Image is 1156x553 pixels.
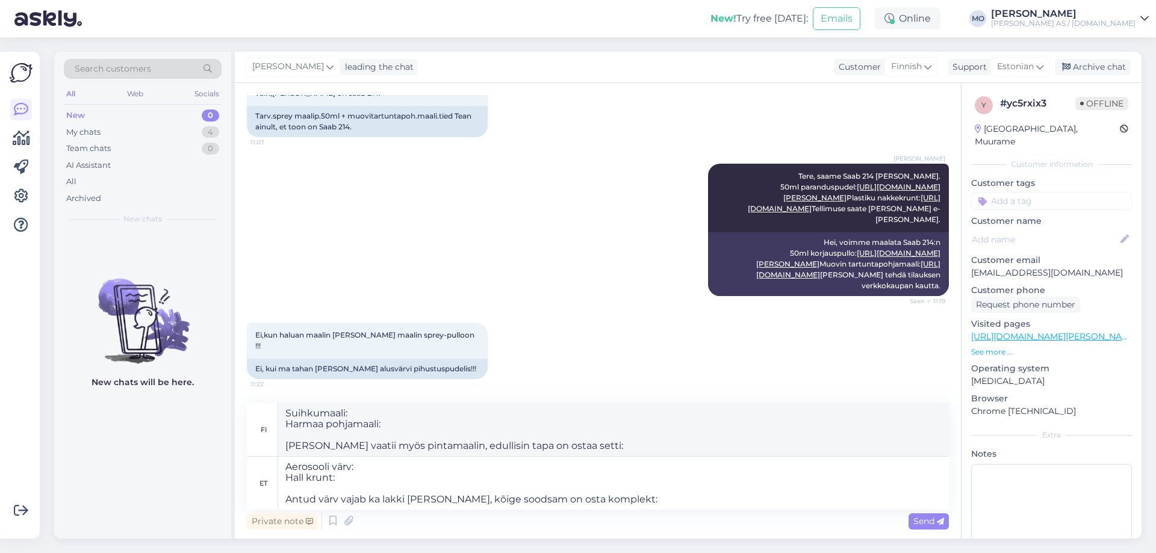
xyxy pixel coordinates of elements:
div: [GEOGRAPHIC_DATA], Muurame [975,123,1120,148]
div: Socials [192,86,222,102]
div: New [66,110,85,122]
span: Finnish [891,60,922,73]
p: Operating system [971,362,1132,375]
span: y [981,100,986,110]
input: Add a tag [971,192,1132,210]
div: Web [125,86,146,102]
p: Customer email [971,254,1132,267]
span: 11:07 [250,138,296,147]
div: Online [875,8,940,29]
p: [EMAIL_ADDRESS][DOMAIN_NAME] [971,267,1132,279]
p: New chats will be here. [92,376,194,389]
p: Customer phone [971,284,1132,297]
div: Archived [66,193,101,205]
button: Emails [813,7,860,30]
div: 4 [202,126,219,138]
div: Support [948,61,987,73]
div: Customer [834,61,881,73]
div: Archive chat [1055,59,1131,75]
p: Chrome [TECHNICAL_ID] [971,405,1132,418]
div: Private note [247,513,318,530]
img: No chats [54,257,231,365]
a: [URL][DOMAIN_NAME][PERSON_NAME] [783,182,940,202]
div: AI Assistant [66,159,111,171]
span: Search customers [75,63,151,75]
div: Extra [971,430,1132,440]
div: [PERSON_NAME] AS / [DOMAIN_NAME] [991,19,1136,28]
div: Try free [DATE]: [710,11,808,26]
img: Askly Logo [10,61,33,84]
div: 0 [202,110,219,122]
span: Offline [1075,97,1128,110]
p: Notes [971,448,1132,460]
p: See more ... [971,347,1132,357]
a: [URL][DOMAIN_NAME][PERSON_NAME] [971,331,1137,342]
div: [PERSON_NAME] [991,9,1136,19]
p: Browser [971,392,1132,405]
span: [PERSON_NAME] [893,154,945,163]
span: Estonian [997,60,1034,73]
div: et [259,473,267,493]
input: Add name [972,233,1118,246]
span: Send [913,516,944,527]
div: Ei, kui ma tahan [PERSON_NAME] alusvärvi pihustuspudelis!!! [247,359,488,379]
textarea: Suihkumaali: Harmaa pohjamaali: [PERSON_NAME] vaatii myös pintamaalin, edullisin tapa on ostaa se... [278,403,949,456]
p: [MEDICAL_DATA] [971,375,1132,388]
span: Ei,kun haluan maalin [PERSON_NAME] maalin sprey-pulloon !!! [255,330,476,350]
span: Tere, saame Saab 214 [PERSON_NAME]. 50ml paranduspudel: Plastiku nakkekrunt: Tellimuse saate [PER... [748,171,940,224]
b: New! [710,13,736,24]
div: My chats [66,126,101,138]
div: MO [969,10,986,27]
div: Request phone number [971,297,1080,313]
div: All [64,86,78,102]
span: New chats [123,214,162,224]
div: leading the chat [340,61,414,73]
div: Hei, voimme maalata Saab 214:n 50ml korjauspullo: Muovin tartuntapohjamaali: [PERSON_NAME] tehdä ... [708,232,949,296]
span: Seen ✓ 11:19 [900,297,945,306]
div: # yc5rxix3 [1000,96,1075,111]
span: 11:22 [250,380,296,389]
textarea: Aerosooli värv: Hall krunt: Antud värv vajab ka lakki [PERSON_NAME], kõige soodsam on osta komplekt: [278,457,949,510]
p: Customer name [971,215,1132,227]
p: Visited pages [971,318,1132,330]
div: 0 [202,143,219,155]
div: fi [261,419,267,440]
p: Customer tags [971,177,1132,190]
span: [PERSON_NAME] [252,60,324,73]
div: Customer information [971,159,1132,170]
div: Tarv.sprey maalip.50ml + muovitartuntapoh.maali.tied Tean ainult, et toon on Saab 214. [247,106,488,137]
div: All [66,176,76,188]
div: Team chats [66,143,111,155]
a: [PERSON_NAME][PERSON_NAME] AS / [DOMAIN_NAME] [991,9,1149,28]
